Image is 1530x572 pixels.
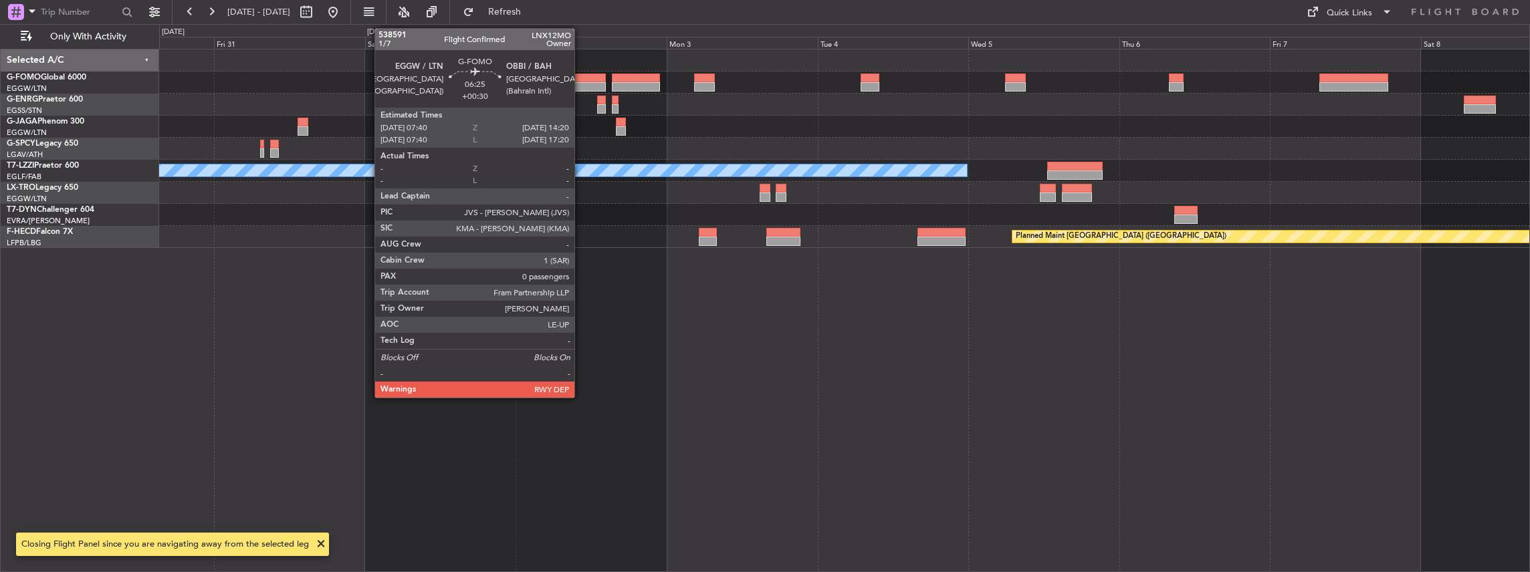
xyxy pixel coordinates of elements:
[367,27,390,38] div: [DATE]
[7,140,78,148] a: G-SPCYLegacy 650
[7,206,37,214] span: T7-DYN
[1119,37,1271,49] div: Thu 6
[214,37,365,49] div: Fri 31
[7,206,94,214] a: T7-DYNChallenger 604
[7,228,36,236] span: F-HECD
[7,96,38,104] span: G-ENRG
[968,37,1119,49] div: Wed 5
[15,26,145,47] button: Only With Activity
[7,194,47,204] a: EGGW/LTN
[7,84,47,94] a: EGGW/LTN
[41,2,118,22] input: Trip Number
[1300,1,1399,23] button: Quick Links
[818,37,969,49] div: Tue 4
[7,228,73,236] a: F-HECDFalcon 7X
[7,216,90,226] a: EVRA/[PERSON_NAME]
[7,184,78,192] a: LX-TROLegacy 650
[1016,227,1226,247] div: Planned Maint [GEOGRAPHIC_DATA] ([GEOGRAPHIC_DATA])
[7,118,37,126] span: G-JAGA
[227,6,290,18] span: [DATE] - [DATE]
[667,37,818,49] div: Mon 3
[7,172,41,182] a: EGLF/FAB
[7,74,41,82] span: G-FOMO
[1327,7,1372,20] div: Quick Links
[7,106,42,116] a: EGSS/STN
[21,538,309,551] div: Closing Flight Panel since you are navigating away from the selected leg
[7,74,86,82] a: G-FOMOGlobal 6000
[162,27,185,38] div: [DATE]
[7,96,83,104] a: G-ENRGPraetor 600
[365,37,516,49] div: Sat 1
[457,1,537,23] button: Refresh
[7,128,47,138] a: EGGW/LTN
[35,32,141,41] span: Only With Activity
[7,184,35,192] span: LX-TRO
[477,7,533,17] span: Refresh
[516,37,667,49] div: Sun 2
[7,150,43,160] a: LGAV/ATH
[1270,37,1421,49] div: Fri 7
[7,162,34,170] span: T7-LZZI
[7,140,35,148] span: G-SPCY
[7,118,84,126] a: G-JAGAPhenom 300
[7,162,79,170] a: T7-LZZIPraetor 600
[7,238,41,248] a: LFPB/LBG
